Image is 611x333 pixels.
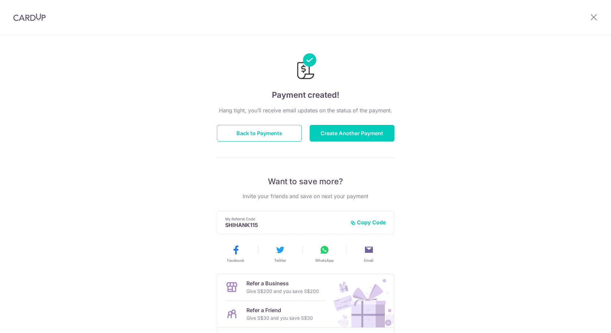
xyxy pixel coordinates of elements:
[349,245,388,263] button: Email
[350,219,386,226] button: Copy Code
[295,53,316,81] img: Payments
[225,222,345,228] p: SHIHANK115
[217,125,302,141] button: Back to Payments
[217,106,394,114] p: Hang tight, you’ll receive email updates on the status of the payment.
[225,216,345,222] p: My Referral Code
[246,314,313,322] p: Give S$30 and you save S$30
[246,287,319,295] p: Give S$200 and you save S$200
[217,89,394,101] h4: Payment created!
[261,245,300,263] button: Twitter
[217,176,394,187] p: Want to save more?
[315,258,334,263] span: WhatsApp
[216,245,255,263] button: Facebook
[227,258,244,263] span: Facebook
[246,279,319,287] p: Refer a Business
[13,13,46,21] img: CardUp
[274,258,286,263] span: Twitter
[327,274,394,327] img: Refer
[246,306,313,314] p: Refer a Friend
[310,125,394,141] button: Create Another Payment
[364,258,374,263] span: Email
[217,192,394,200] p: Invite your friends and save on next your payment
[305,245,344,263] button: WhatsApp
